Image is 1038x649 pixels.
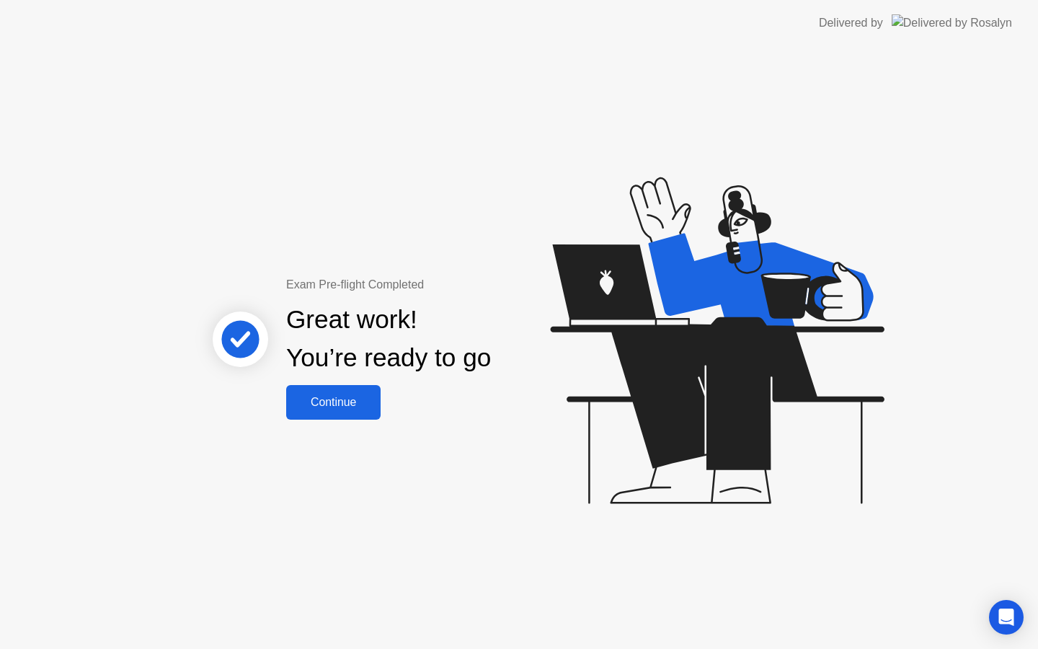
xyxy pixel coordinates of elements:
img: Delivered by Rosalyn [892,14,1012,31]
div: Exam Pre-flight Completed [286,276,584,293]
div: Delivered by [819,14,883,32]
div: Continue [290,396,376,409]
div: Open Intercom Messenger [989,600,1024,635]
button: Continue [286,385,381,420]
div: Great work! You’re ready to go [286,301,491,377]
